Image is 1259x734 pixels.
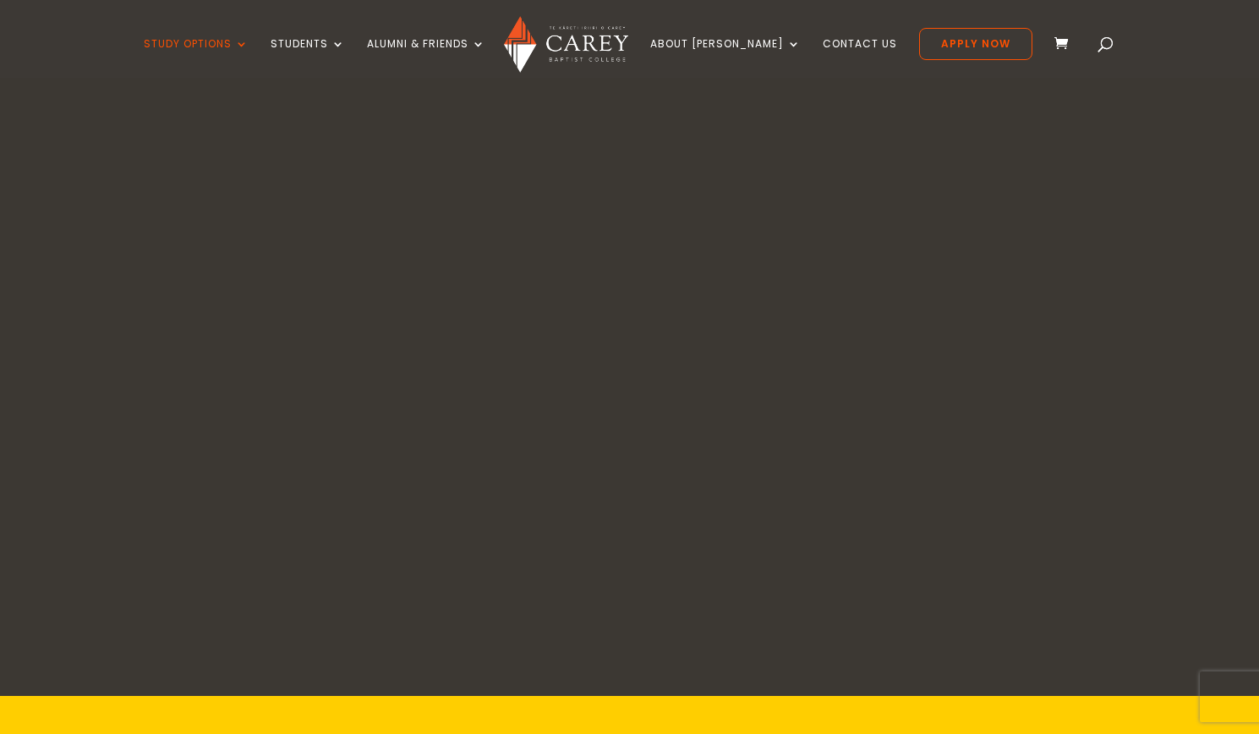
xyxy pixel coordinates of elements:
a: About [PERSON_NAME] [650,38,801,78]
a: Students [271,38,345,78]
a: Apply Now [919,28,1032,60]
a: Contact Us [823,38,897,78]
img: Carey Baptist College [504,16,628,73]
a: Study Options [144,38,249,78]
a: Alumni & Friends [367,38,485,78]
